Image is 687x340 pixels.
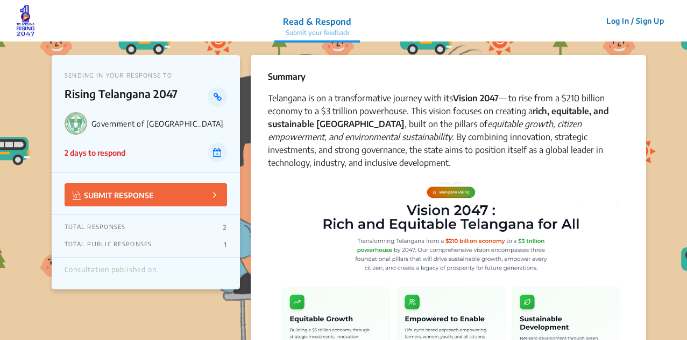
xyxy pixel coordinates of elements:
[16,5,35,37] img: jwrukk9bl1z89niicpbx9z0dc3k6
[73,189,154,201] p: SUBMIT RESPONSE
[223,223,226,232] p: 2
[65,266,157,280] div: Consultation published on
[73,191,81,200] img: Vector.jpg
[268,70,306,83] p: Summary
[599,12,671,29] button: Log In / Sign Up
[453,93,499,103] strong: Vision 2047
[91,119,227,128] p: Government of [GEOGRAPHIC_DATA]
[283,28,351,38] p: Submit your feedback
[283,15,351,28] p: Read & Respond
[65,183,227,206] button: SUBMIT RESPONSE
[65,112,87,135] img: Government of Telangana logo
[65,240,152,249] p: TOTAL PUBLIC RESPONSES
[65,147,125,158] p: 2 days to respond
[224,240,226,249] p: 1
[65,87,208,107] p: Rising Telangana 2047
[65,72,227,79] p: SENDING IN YOUR RESPONSE TO
[268,119,582,142] em: equitable growth, citizen empowerment, and environmental sustainability
[65,223,126,232] p: TOTAL RESPONSES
